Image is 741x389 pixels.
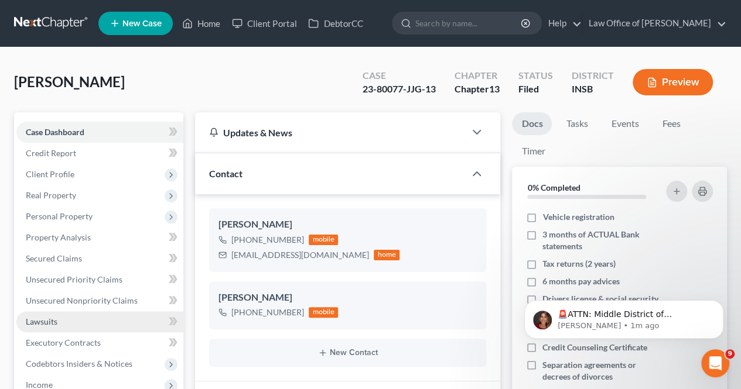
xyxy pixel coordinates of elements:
a: Fees [653,112,690,135]
span: 13 [489,83,500,94]
span: Unsecured Priority Claims [26,274,122,284]
span: Vehicle registration [542,211,614,223]
span: Lawsuits [26,316,57,326]
a: Credit Report [16,143,183,164]
a: Secured Claims [16,248,183,269]
a: Property Analysis [16,227,183,248]
div: [PERSON_NAME] [218,218,477,232]
span: New Case [122,19,162,28]
a: Events [602,112,648,135]
span: Codebtors Insiders & Notices [26,359,132,369]
div: 23-80077-JJG-13 [363,82,436,96]
span: Unsecured Nonpriority Claims [26,295,138,305]
span: Separation agreements or decrees of divorces [542,359,663,383]
a: Unsecured Nonpriority Claims [16,290,183,311]
span: 9 [725,349,735,359]
div: Chapter [455,82,500,96]
span: Real Property [26,190,76,200]
a: DebtorCC [302,13,368,34]
span: Client Profile [26,169,74,179]
button: New Contact [218,348,477,357]
span: [PERSON_NAME] [14,73,125,90]
button: Preview [633,69,713,95]
div: home [374,250,399,260]
a: Executory Contracts [16,332,183,353]
a: Help [542,13,582,34]
div: Updates & News [209,126,451,139]
span: Contact [209,168,243,179]
div: [EMAIL_ADDRESS][DOMAIN_NAME] [231,249,369,261]
a: Case Dashboard [16,122,183,143]
a: Client Portal [226,13,302,34]
div: [PERSON_NAME] [218,291,477,305]
a: Docs [512,112,552,135]
div: mobile [309,307,338,318]
span: Executory Contracts [26,338,101,347]
a: Law Office of [PERSON_NAME] [583,13,726,34]
span: Case Dashboard [26,127,84,137]
span: Personal Property [26,211,93,221]
a: Lawsuits [16,311,183,332]
div: [PHONE_NUMBER] [231,234,304,246]
div: [PHONE_NUMBER] [231,307,304,318]
a: Home [176,13,226,34]
span: 3 months of ACTUAL Bank statements [542,229,663,252]
div: mobile [309,235,338,245]
div: District [572,69,614,82]
span: Tax returns (2 years) [542,258,616,270]
a: Timer [512,140,554,163]
div: Filed [518,82,553,96]
span: Secured Claims [26,253,82,263]
span: Property Analysis [26,232,91,242]
a: Tasks [556,112,597,135]
div: Case [363,69,436,82]
iframe: Intercom notifications message [507,276,741,357]
a: Unsecured Priority Claims [16,269,183,290]
input: Search by name... [415,12,523,34]
div: Status [518,69,553,82]
div: INSB [572,82,614,96]
strong: 0% Completed [527,183,580,192]
div: Chapter [455,69,500,82]
iframe: Intercom live chat [701,349,729,377]
span: Credit Report [26,148,76,158]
